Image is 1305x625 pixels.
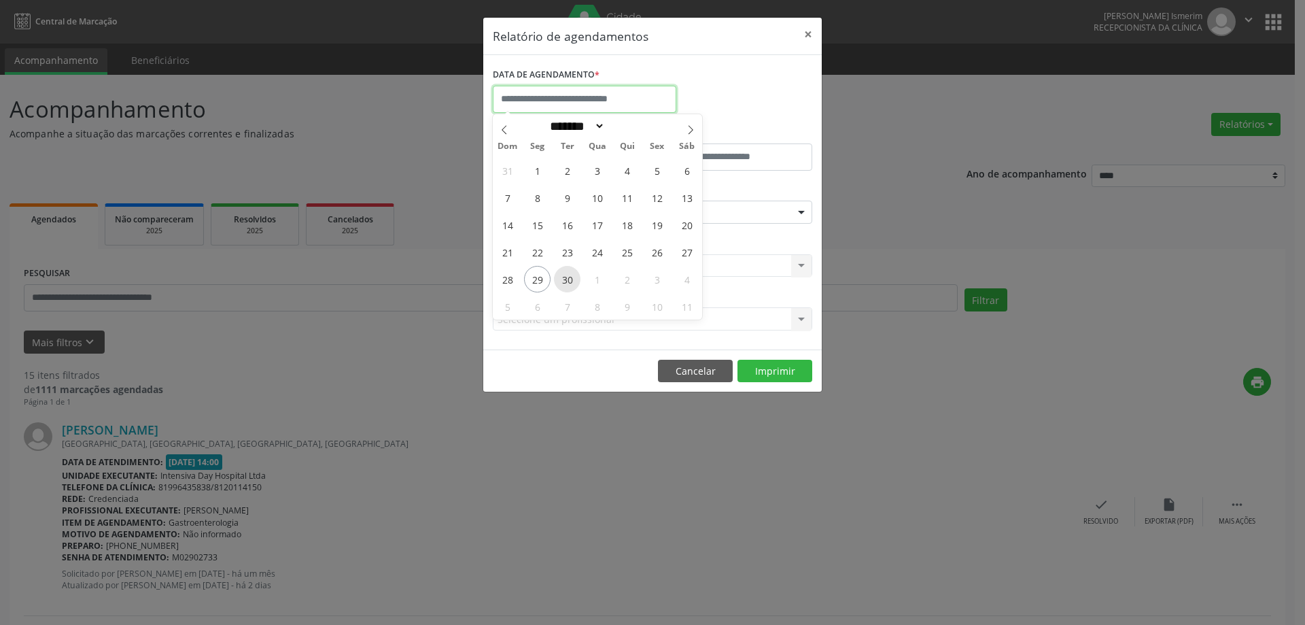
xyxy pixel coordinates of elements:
input: Year [605,119,650,133]
span: Seg [523,142,553,151]
span: Setembro 9, 2025 [554,184,580,211]
span: Outubro 5, 2025 [494,293,521,320]
button: Imprimir [737,360,812,383]
span: Setembro 5, 2025 [644,157,670,184]
span: Setembro 17, 2025 [584,212,610,238]
label: ATÉ [656,122,812,143]
span: Outubro 1, 2025 [584,266,610,292]
button: Close [795,18,822,51]
span: Setembro 8, 2025 [524,184,551,211]
span: Setembro 20, 2025 [674,212,700,238]
span: Setembro 7, 2025 [494,184,521,211]
span: Setembro 2, 2025 [554,157,580,184]
span: Outubro 3, 2025 [644,266,670,292]
span: Setembro 21, 2025 [494,239,521,265]
span: Outubro 6, 2025 [524,293,551,320]
span: Outubro 8, 2025 [584,293,610,320]
span: Ter [553,142,582,151]
span: Outubro 11, 2025 [674,293,700,320]
button: Cancelar [658,360,733,383]
span: Outubro 10, 2025 [644,293,670,320]
span: Sex [642,142,672,151]
span: Setembro 22, 2025 [524,239,551,265]
span: Setembro 26, 2025 [644,239,670,265]
span: Sáb [672,142,702,151]
span: Agosto 31, 2025 [494,157,521,184]
span: Qui [612,142,642,151]
span: Setembro 14, 2025 [494,212,521,238]
select: Month [545,119,605,133]
span: Setembro 19, 2025 [644,212,670,238]
span: Setembro 6, 2025 [674,157,700,184]
span: Outubro 7, 2025 [554,293,580,320]
h5: Relatório de agendamentos [493,27,648,45]
span: Setembro 12, 2025 [644,184,670,211]
span: Setembro 23, 2025 [554,239,580,265]
span: Setembro 29, 2025 [524,266,551,292]
span: Setembro 4, 2025 [614,157,640,184]
span: Outubro 2, 2025 [614,266,640,292]
span: Setembro 10, 2025 [584,184,610,211]
span: Outubro 9, 2025 [614,293,640,320]
span: Setembro 18, 2025 [614,212,640,238]
span: Qua [582,142,612,151]
span: Setembro 13, 2025 [674,184,700,211]
span: Setembro 28, 2025 [494,266,521,292]
span: Setembro 16, 2025 [554,212,580,238]
span: Setembro 27, 2025 [674,239,700,265]
span: Outubro 4, 2025 [674,266,700,292]
span: Dom [493,142,523,151]
span: Setembro 1, 2025 [524,157,551,184]
span: Setembro 15, 2025 [524,212,551,238]
span: Setembro 3, 2025 [584,157,610,184]
label: DATA DE AGENDAMENTO [493,65,599,86]
span: Setembro 11, 2025 [614,184,640,211]
span: Setembro 30, 2025 [554,266,580,292]
span: Setembro 25, 2025 [614,239,640,265]
span: Setembro 24, 2025 [584,239,610,265]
